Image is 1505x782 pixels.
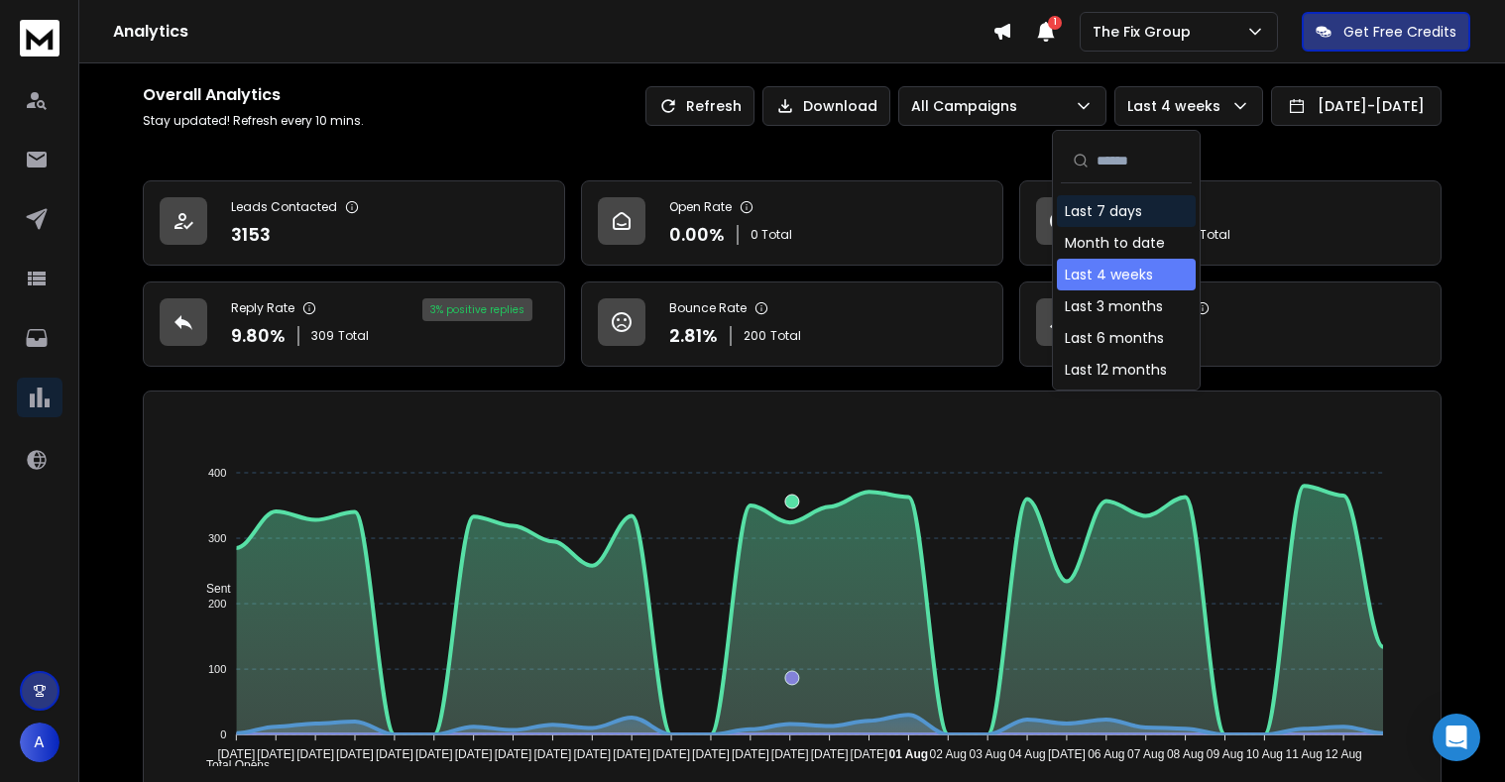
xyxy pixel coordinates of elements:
[851,747,888,761] tspan: [DATE]
[257,747,294,761] tspan: [DATE]
[811,747,849,761] tspan: [DATE]
[143,113,364,129] p: Stay updated! Refresh every 10 mins.
[1065,265,1153,284] div: Last 4 weeks
[208,467,226,479] tspan: 400
[336,747,374,761] tspan: [DATE]
[732,747,769,761] tspan: [DATE]
[581,180,1003,266] a: Open Rate0.00%0 Total
[1065,360,1167,380] div: Last 12 months
[581,281,1003,367] a: Bounce Rate2.81%200Total
[191,582,231,596] span: Sent
[296,747,334,761] tspan: [DATE]
[495,747,532,761] tspan: [DATE]
[771,747,809,761] tspan: [DATE]
[231,221,271,249] p: 3153
[573,747,611,761] tspan: [DATE]
[1433,714,1480,761] div: Open Intercom Messenger
[338,328,369,344] span: Total
[20,723,59,762] button: A
[1019,281,1442,367] a: Opportunities10$1000
[1065,233,1165,253] div: Month to date
[669,300,747,316] p: Bounce Rate
[613,747,650,761] tspan: [DATE]
[208,598,226,610] tspan: 200
[762,86,890,126] button: Download
[422,298,532,321] div: 3 % positive replies
[1271,86,1442,126] button: [DATE]-[DATE]
[1189,227,1230,243] p: 0 Total
[1326,747,1362,761] tspan: 12 Aug
[1065,201,1142,221] div: Last 7 days
[220,728,226,740] tspan: 0
[1019,180,1442,266] a: Click Rate0.00%0 Total
[534,747,572,761] tspan: [DATE]
[217,747,255,761] tspan: [DATE]
[376,747,413,761] tspan: [DATE]
[889,747,929,761] tspan: 01 Aug
[208,663,226,675] tspan: 100
[669,322,718,350] p: 2.81 %
[751,227,792,243] p: 0 Total
[208,532,226,544] tspan: 300
[113,20,992,44] h1: Analytics
[1167,747,1204,761] tspan: 08 Aug
[686,96,742,116] p: Refresh
[1302,12,1470,52] button: Get Free Credits
[20,20,59,56] img: logo
[1246,747,1283,761] tspan: 10 Aug
[645,86,754,126] button: Refresh
[231,199,337,215] p: Leads Contacted
[1343,22,1456,42] p: Get Free Credits
[692,747,730,761] tspan: [DATE]
[231,322,286,350] p: 9.80 %
[1065,328,1164,348] div: Last 6 months
[1093,22,1199,42] p: The Fix Group
[744,328,766,344] span: 200
[1286,747,1323,761] tspan: 11 Aug
[1008,747,1045,761] tspan: 04 Aug
[415,747,453,761] tspan: [DATE]
[143,180,565,266] a: Leads Contacted3153
[1048,747,1086,761] tspan: [DATE]
[770,328,801,344] span: Total
[669,221,725,249] p: 0.00 %
[1127,747,1164,761] tspan: 07 Aug
[652,747,690,761] tspan: [DATE]
[970,747,1006,761] tspan: 03 Aug
[1207,747,1243,761] tspan: 09 Aug
[669,199,732,215] p: Open Rate
[143,281,565,367] a: Reply Rate9.80%309Total3% positive replies
[143,83,364,107] h1: Overall Analytics
[803,96,877,116] p: Download
[455,747,493,761] tspan: [DATE]
[911,96,1025,116] p: All Campaigns
[1048,16,1062,30] span: 1
[1088,747,1124,761] tspan: 06 Aug
[231,300,294,316] p: Reply Rate
[191,758,270,772] span: Total Opens
[1065,296,1163,316] div: Last 3 months
[311,328,334,344] span: 309
[1127,96,1228,116] p: Last 4 weeks
[930,747,967,761] tspan: 02 Aug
